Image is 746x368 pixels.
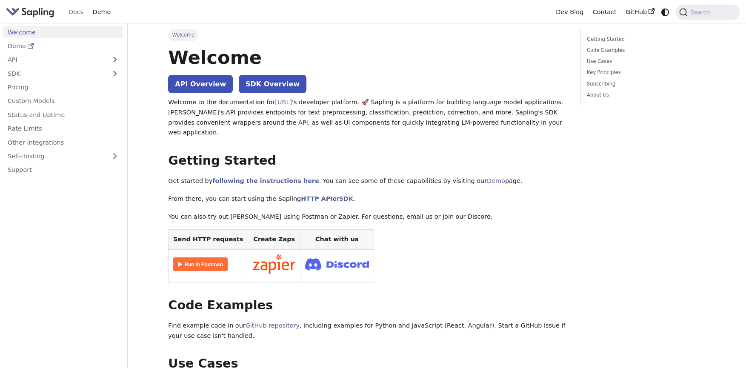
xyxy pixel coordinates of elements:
a: SDK [3,67,106,80]
a: Contact [588,6,621,19]
a: About Us [587,91,702,99]
a: API [3,54,106,66]
a: Use Cases [587,57,702,66]
p: Welcome to the documentation for 's developer platform. 🚀 Sapling is a platform for building lang... [168,97,568,138]
a: Dev Blog [551,6,588,19]
a: Key Principles [587,68,702,77]
button: Switch between dark and light mode (currently system mode) [659,6,672,18]
a: Demo [487,177,505,184]
a: following the instructions here [212,177,319,184]
a: Custom Models [3,95,123,107]
a: Other Integrations [3,136,123,148]
th: Send HTTP requests [169,230,248,250]
a: Demo [3,40,123,52]
span: Search [688,9,715,16]
a: Getting Started [587,35,702,43]
a: Rate Limits [3,123,123,135]
th: Create Zaps [248,230,300,250]
th: Chat with us [300,230,374,250]
p: Get started by . You can see some of these capabilities by visiting our page. [168,176,568,186]
a: Subscribing [587,80,702,88]
span: Welcome [168,29,198,41]
img: Connect in Zapier [253,254,295,274]
a: Self-Hosting [3,150,123,163]
a: Docs [64,6,88,19]
a: [URL] [275,99,292,106]
a: Pricing [3,81,123,94]
button: Search (Command+K) [676,5,740,20]
p: You can also try out [PERSON_NAME] using Postman or Zapier. For questions, email us or join our D... [168,212,568,222]
h2: Getting Started [168,153,568,168]
button: Expand sidebar category 'API' [106,54,123,66]
img: Sapling.ai [6,6,54,18]
a: SDK [339,195,353,202]
a: Welcome [3,26,123,38]
h1: Welcome [168,46,568,69]
img: Run in Postman [173,257,228,271]
a: SDK Overview [239,75,306,93]
a: GitHub [621,6,659,19]
h2: Code Examples [168,298,568,313]
p: Find example code in our , including examples for Python and JavaScript (React, Angular). Start a... [168,321,568,341]
p: From there, you can start using the Sapling or . [168,194,568,204]
a: GitHub repository [246,322,300,329]
button: Expand sidebar category 'SDK' [106,67,123,80]
a: Code Examples [587,46,702,54]
nav: Breadcrumbs [168,29,568,41]
a: Status and Uptime [3,108,123,121]
a: Demo [88,6,115,19]
a: HTTP API [301,195,333,202]
a: Sapling.aiSapling.ai [6,6,57,18]
a: Support [3,164,123,176]
img: Join Discord [305,256,369,273]
a: API Overview [168,75,233,93]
